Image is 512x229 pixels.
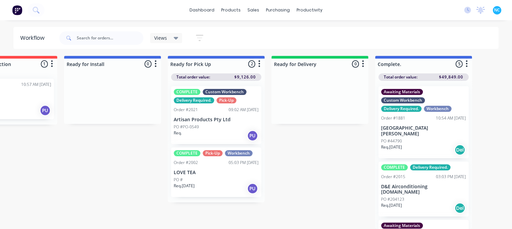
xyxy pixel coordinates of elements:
[203,89,246,95] div: Custom Workbench
[174,130,182,136] p: Req.
[21,81,51,88] div: 10:57 AM [DATE]
[381,196,404,202] p: PO #204123
[171,86,261,144] div: COMPLETECustom WorkbenchDelivery Required.Pick-UpOrder #202109:02 AM [DATE]Artisan Products Pty L...
[174,124,199,130] p: PO #PO-0549
[174,160,198,166] div: Order #2002
[293,5,326,15] div: productivity
[174,107,198,113] div: Order #2021
[381,115,405,121] div: Order #1881
[12,5,22,15] img: Factory
[381,202,402,208] p: Req. [DATE]
[77,31,143,45] input: Search for orders...
[171,148,261,197] div: COMPLETEPick-UpWorkbenchOrder #200205:03 PM [DATE]LOVE TEAPO #Req.[DATE]PU
[381,184,466,195] p: D&E Airconditioning [DOMAIN_NAME]
[381,97,425,103] div: Custom Workbench
[439,74,463,80] span: $49,849.00
[225,150,252,156] div: Workbench
[216,97,236,103] div: Pick-Up
[494,7,500,13] span: NC
[174,89,200,95] div: COMPLETE
[229,160,259,166] div: 05:03 PM [DATE]
[218,5,244,15] div: products
[381,138,402,144] p: PO #44790
[174,117,259,123] p: Artisan Products Pty Ltd
[378,86,469,158] div: Awaiting MaterialsCustom WorkbenchDelivery Required.WorkbenchOrder #188110:54 AM [DATE][GEOGRAPHI...
[410,164,450,170] div: Delivery Required.
[436,115,466,121] div: 10:54 AM [DATE]
[247,130,258,141] div: PU
[381,223,423,229] div: Awaiting Materials
[454,203,465,214] div: Del
[244,5,263,15] div: sales
[174,97,214,103] div: Delivery Required.
[384,74,417,80] span: Total order value:
[40,105,50,116] div: PU
[20,34,48,42] div: Workflow
[174,177,183,183] p: PO #
[381,164,408,170] div: COMPLETE
[381,106,421,112] div: Delivery Required.
[174,183,195,189] p: Req. [DATE]
[186,5,218,15] a: dashboard
[381,125,466,137] p: [GEOGRAPHIC_DATA][PERSON_NAME]
[203,150,223,156] div: Pick-Up
[381,144,402,150] p: Req. [DATE]
[234,74,256,80] span: $9,126.00
[174,170,259,175] p: LOVE TEA
[247,183,258,194] div: PU
[229,107,259,113] div: 09:02 AM [DATE]
[381,89,423,95] div: Awaiting Materials
[174,150,200,156] div: COMPLETE
[424,106,451,112] div: Workbench
[378,162,469,217] div: COMPLETEDelivery Required.Order #201503:03 PM [DATE]D&E Airconditioning [DOMAIN_NAME]PO #204123Re...
[436,174,466,180] div: 03:03 PM [DATE]
[454,144,465,155] div: Del
[263,5,293,15] div: purchasing
[381,174,405,180] div: Order #2015
[176,74,210,80] span: Total order value:
[154,34,167,41] span: Views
